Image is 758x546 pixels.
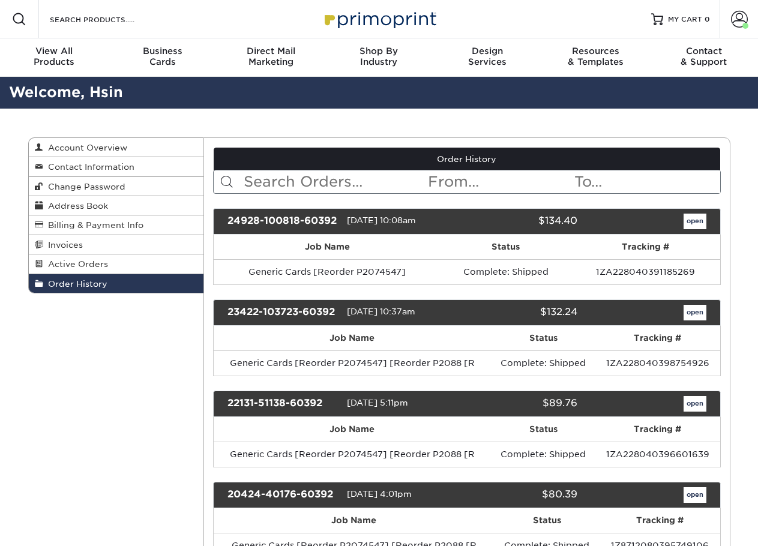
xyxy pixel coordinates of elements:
th: Status [491,326,596,350]
span: Address Book [43,201,108,211]
th: Tracking # [595,326,720,350]
th: Tracking # [600,508,720,533]
a: Contact& Support [650,38,758,77]
span: Shop By [325,46,433,56]
div: 22131-51138-60392 [218,396,347,412]
a: Direct MailMarketing [217,38,325,77]
span: Active Orders [43,259,108,269]
span: [DATE] 4:01pm [347,489,412,499]
td: Generic Cards [Reorder P2074547] [Reorder P2088 [R [214,350,491,376]
div: Services [433,46,541,67]
a: Active Orders [29,254,204,274]
a: Contact Information [29,157,204,176]
span: 0 [705,15,710,23]
td: Generic Cards [Reorder P2074547] [214,259,441,284]
input: To... [573,170,720,193]
div: Marketing [217,46,325,67]
span: Contact Information [43,162,134,172]
a: open [684,305,706,320]
a: Change Password [29,177,204,196]
img: Primoprint [319,6,439,32]
a: open [684,487,706,503]
td: Complete: Shipped [491,442,596,467]
th: Status [494,508,600,533]
div: & Support [650,46,758,67]
div: $132.24 [458,305,586,320]
span: Billing & Payment Info [43,220,143,230]
input: SEARCH PRODUCTS..... [49,12,166,26]
a: Address Book [29,196,204,215]
span: Invoices [43,240,83,250]
span: Design [433,46,541,56]
span: [DATE] 10:37am [347,307,415,316]
a: Shop ByIndustry [325,38,433,77]
th: Tracking # [595,417,720,442]
div: Industry [325,46,433,67]
div: $134.40 [458,214,586,229]
div: & Templates [541,46,649,67]
th: Job Name [214,326,491,350]
td: 1ZA228040398754926 [595,350,720,376]
div: Cards [108,46,216,67]
div: $89.76 [458,396,586,412]
div: $80.39 [458,487,586,503]
span: Direct Mail [217,46,325,56]
th: Job Name [214,508,494,533]
a: open [684,396,706,412]
span: Contact [650,46,758,56]
th: Tracking # [571,235,720,259]
th: Job Name [214,235,441,259]
span: Account Overview [43,143,127,152]
span: [DATE] 5:11pm [347,398,408,407]
span: Resources [541,46,649,56]
a: open [684,214,706,229]
th: Job Name [214,417,491,442]
td: Complete: Shipped [441,259,571,284]
a: Order History [29,274,204,293]
div: 24928-100818-60392 [218,214,347,229]
td: Complete: Shipped [491,350,596,376]
td: 1ZA228040396601639 [595,442,720,467]
th: Status [491,417,596,442]
a: BusinessCards [108,38,216,77]
th: Status [441,235,571,259]
input: From... [427,170,573,193]
span: Change Password [43,182,125,191]
a: Billing & Payment Info [29,215,204,235]
a: Resources& Templates [541,38,649,77]
td: 1ZA228040391185269 [571,259,720,284]
span: [DATE] 10:08am [347,215,416,225]
input: Search Orders... [242,170,427,193]
span: Order History [43,279,107,289]
a: Order History [214,148,720,170]
a: Invoices [29,235,204,254]
a: Account Overview [29,138,204,157]
span: Business [108,46,216,56]
a: DesignServices [433,38,541,77]
td: Generic Cards [Reorder P2074547] [Reorder P2088 [R [214,442,491,467]
div: 20424-40176-60392 [218,487,347,503]
span: MY CART [668,14,702,25]
div: 23422-103723-60392 [218,305,347,320]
